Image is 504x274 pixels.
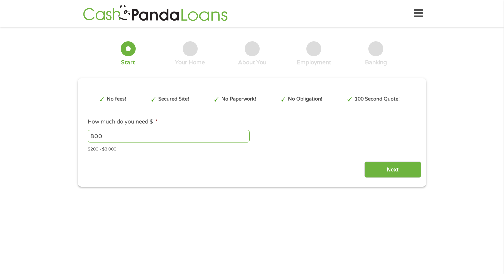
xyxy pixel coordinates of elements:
[88,144,416,153] div: $200 - $3,000
[107,96,126,103] p: No fees!
[88,119,158,126] label: How much do you need $
[364,161,421,178] input: Next
[175,59,205,66] div: Your Home
[238,59,266,66] div: About You
[297,59,331,66] div: Employment
[81,4,230,23] img: GetLoanNow Logo
[288,96,322,103] p: No Obligation!
[158,96,189,103] p: Secured Site!
[121,59,135,66] div: Start
[365,59,387,66] div: Banking
[221,96,256,103] p: No Paperwork!
[355,96,400,103] p: 100 Second Quote!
